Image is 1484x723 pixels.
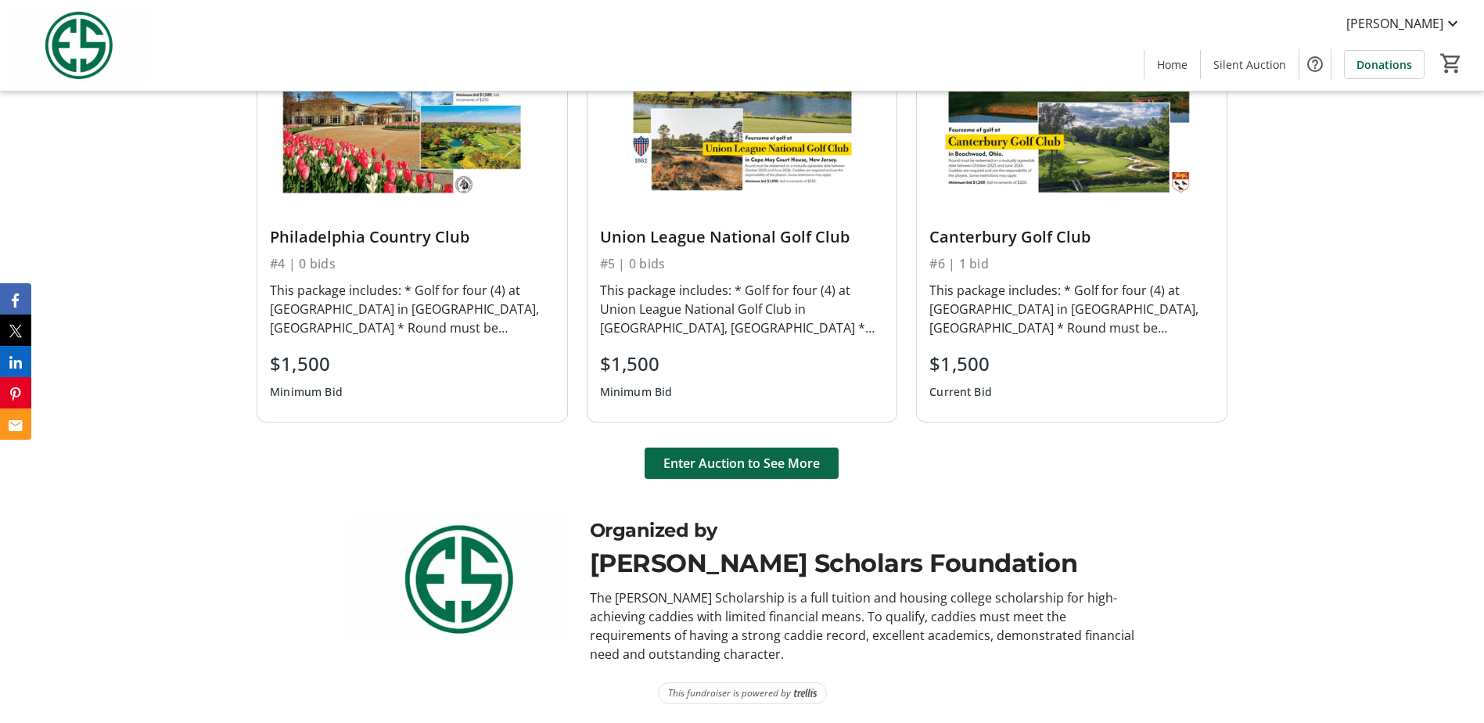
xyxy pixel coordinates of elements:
[1334,11,1475,36] button: [PERSON_NAME]
[270,350,343,378] div: $1,500
[1344,50,1425,79] a: Donations
[590,516,1137,545] div: Organized by
[1157,56,1188,73] span: Home
[270,228,555,246] div: Philadelphia Country Club
[600,350,673,378] div: $1,500
[347,516,571,642] img: Evans Scholars Foundation logo
[1299,49,1331,80] button: Help
[587,20,897,194] img: Union League National Golf Club
[270,253,555,275] div: #4 | 0 bids
[1144,50,1200,79] a: Home
[600,281,885,337] div: This package includes: * Golf for four (4) at Union League National Golf Club in [GEOGRAPHIC_DATA...
[590,588,1137,664] div: The [PERSON_NAME] Scholarship is a full tuition and housing college scholarship for high-achievin...
[1346,14,1443,33] span: [PERSON_NAME]
[270,378,343,406] div: Minimum Bid
[645,448,839,479] button: Enter Auction to See More
[929,378,992,406] div: Current Bid
[1213,56,1286,73] span: Silent Auction
[9,6,149,85] img: Evans Scholars Foundation's Logo
[929,281,1214,337] div: This package includes: * Golf for four (4) at [GEOGRAPHIC_DATA] in [GEOGRAPHIC_DATA], [GEOGRAPHIC...
[917,20,1227,194] img: Canterbury Golf Club
[590,545,1137,582] div: [PERSON_NAME] Scholars Foundation
[929,350,992,378] div: $1,500
[270,281,555,337] div: This package includes: * Golf for four (4) at [GEOGRAPHIC_DATA] in [GEOGRAPHIC_DATA], [GEOGRAPHIC...
[600,228,885,246] div: Union League National Golf Club
[600,378,673,406] div: Minimum Bid
[257,20,567,194] img: Philadelphia Country Club
[1356,56,1412,73] span: Donations
[1201,50,1299,79] a: Silent Auction
[663,454,820,473] span: Enter Auction to See More
[1437,49,1465,77] button: Cart
[929,253,1214,275] div: #6 | 1 bid
[668,686,791,700] span: This fundraiser is powered by
[600,253,885,275] div: #5 | 0 bids
[794,688,817,699] img: Trellis Logo
[929,228,1214,246] div: Canterbury Golf Club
